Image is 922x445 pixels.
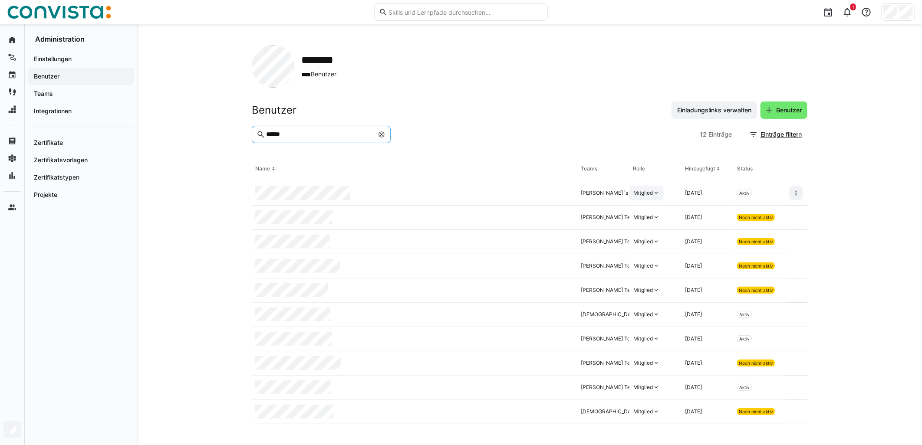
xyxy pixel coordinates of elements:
[700,130,707,139] span: 12
[739,385,750,390] span: Aktiv
[581,287,691,294] div: [PERSON_NAME] Team, BU [PERSON_NAME]
[685,408,702,415] span: [DATE]
[685,287,702,293] span: [DATE]
[388,8,543,16] input: Skills und Lernpfade durchsuchen…
[745,126,807,143] button: Einträge filtern
[581,311,696,318] div: [DEMOGRAPHIC_DATA][PERSON_NAME] Team
[685,360,702,366] span: [DATE]
[633,408,653,415] div: Mitglied
[255,165,270,172] div: Name
[759,130,803,139] span: Einträge filtern
[581,384,638,391] div: [PERSON_NAME] Team
[633,287,653,294] div: Mitglied
[633,335,653,342] div: Mitglied
[739,239,773,244] span: Noch nicht aktiv
[633,384,653,391] div: Mitglied
[633,190,653,196] div: Mitglied
[581,335,638,342] div: [PERSON_NAME] Team
[581,360,638,366] div: [PERSON_NAME] Team
[739,215,773,220] span: Noch nicht aktiv
[685,190,702,196] span: [DATE]
[761,101,807,119] button: Benutzer
[581,238,638,245] div: [PERSON_NAME] Team
[581,165,597,172] div: Teams
[739,336,750,341] span: Aktiv
[676,106,753,115] span: Einladungslinks verwalten
[685,311,702,317] span: [DATE]
[633,165,645,172] div: Rolle
[739,190,750,196] span: Aktiv
[633,262,653,269] div: Mitglied
[685,165,715,172] div: Hinzugefügt
[633,238,653,245] div: Mitglied
[685,214,702,220] span: [DATE]
[252,104,296,117] h2: Benutzer
[739,360,773,366] span: Noch nicht aktiv
[739,409,773,414] span: Noch nicht aktiv
[685,262,702,269] span: [DATE]
[581,262,638,269] div: [PERSON_NAME] Team
[685,384,702,390] span: [DATE]
[581,190,643,196] div: [PERSON_NAME]´s Team
[852,4,854,10] span: 1
[737,165,753,172] div: Status
[685,335,702,342] span: [DATE]
[685,238,702,245] span: [DATE]
[633,311,653,318] div: Mitglied
[739,312,750,317] span: Aktiv
[581,408,675,415] div: [DEMOGRAPHIC_DATA] Million's Team
[581,214,638,221] div: [PERSON_NAME] Team
[633,214,653,221] div: Mitglied
[739,288,773,293] span: Noch nicht aktiv
[633,360,653,366] div: Mitglied
[739,263,773,268] span: Noch nicht aktiv
[672,101,757,119] button: Einladungslinks verwalten
[708,130,732,139] span: Einträge
[775,106,803,115] span: Benutzer
[301,70,344,79] span: Benutzer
